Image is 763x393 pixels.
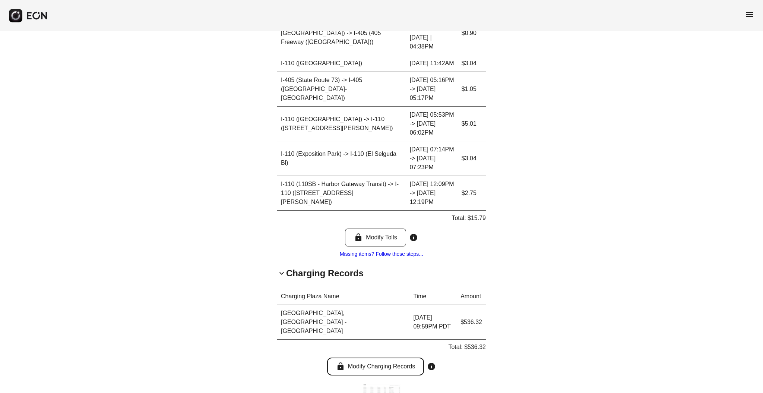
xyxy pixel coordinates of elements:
span: info [409,233,418,242]
span: lock [336,362,345,371]
td: I-405 ([GEOGRAPHIC_DATA]-[GEOGRAPHIC_DATA]) -> I-405 (405 Freeway ([GEOGRAPHIC_DATA])) [277,12,406,55]
td: [GEOGRAPHIC_DATA], [GEOGRAPHIC_DATA] - [GEOGRAPHIC_DATA] [277,305,409,340]
td: [DATE] | 04:35PM -> [DATE] | 04:38PM [406,12,458,55]
td: I-110 (Exposition Park) -> I-110 (El Selguda Bl) [277,141,406,176]
td: $0.90 [458,12,486,55]
p: Total: $15.79 [452,214,486,223]
td: I-110 ([GEOGRAPHIC_DATA]) [277,55,406,72]
span: info [427,362,436,371]
td: I-405 (State Route 73) -> I-405 ([GEOGRAPHIC_DATA]-[GEOGRAPHIC_DATA]) [277,72,406,107]
td: I-110 (110SB - Harbor Gateway Transit) -> I-110 ([STREET_ADDRESS][PERSON_NAME]) [277,176,406,211]
td: I-110 ([GEOGRAPHIC_DATA]) -> I-110 ([STREET_ADDRESS][PERSON_NAME]) [277,107,406,141]
td: $3.04 [458,55,486,72]
span: menu [745,10,754,19]
a: Missing items? Follow these steps... [340,251,423,257]
span: lock [354,233,363,242]
td: [DATE] 09:59PM PDT [409,305,457,340]
td: $2.75 [458,176,486,211]
td: $536.32 [457,305,486,340]
td: [DATE] 11:42AM [406,55,458,72]
td: $1.05 [458,72,486,107]
td: [DATE] 05:53PM -> [DATE] 06:02PM [406,107,458,141]
td: [DATE] 12:09PM -> [DATE] 12:19PM [406,176,458,211]
td: $3.04 [458,141,486,176]
span: keyboard_arrow_down [277,269,286,278]
h2: Charging Records [286,267,364,279]
td: [DATE] 05:16PM -> [DATE] 05:17PM [406,72,458,107]
td: [DATE] 07:14PM -> [DATE] 07:23PM [406,141,458,176]
button: Modify Tolls [345,229,406,246]
th: Charging Plaza Name [277,288,409,305]
th: Time [409,288,457,305]
th: Amount [457,288,486,305]
td: $5.01 [458,107,486,141]
button: Modify Charging Records [327,358,424,375]
p: Total: $536.32 [448,343,486,352]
